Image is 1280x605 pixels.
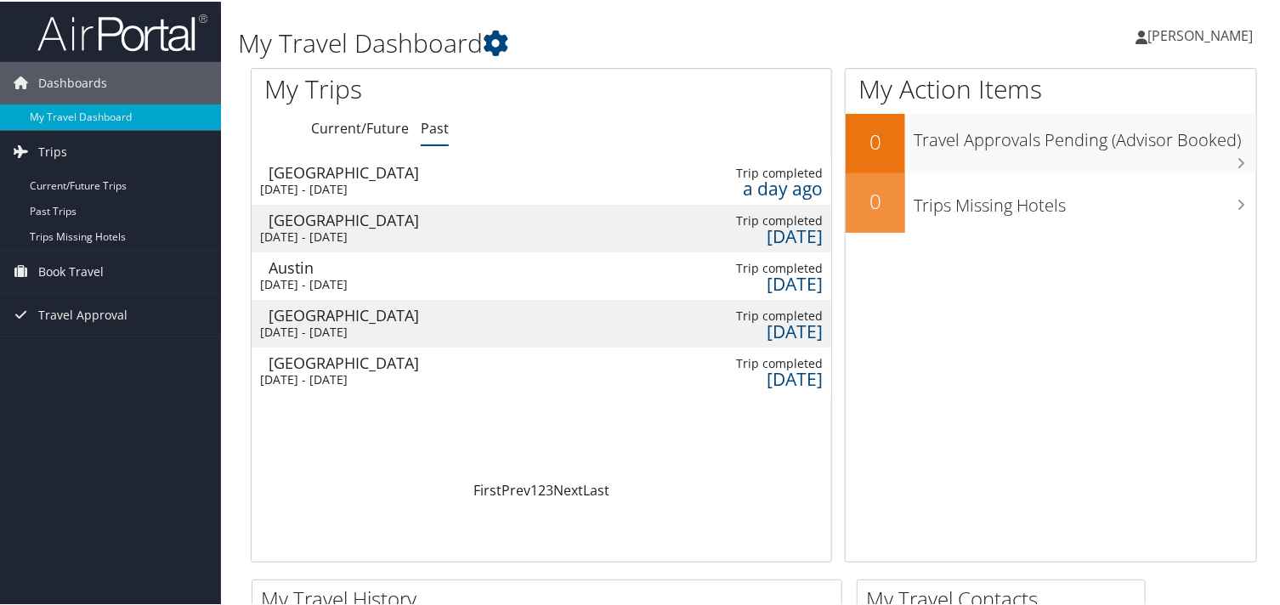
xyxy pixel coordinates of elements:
h3: Trips Missing Hotels [914,184,1256,216]
div: Trip completed [713,212,824,227]
div: Trip completed [713,307,824,322]
div: [GEOGRAPHIC_DATA] [269,306,549,321]
h3: Travel Approvals Pending (Advisor Booked) [914,118,1256,150]
div: [DATE] - [DATE] [260,228,541,243]
h2: 0 [846,185,905,214]
span: Book Travel [38,249,104,291]
a: 3 [546,479,553,498]
div: [DATE] [713,370,824,385]
a: Next [553,479,583,498]
div: Trip completed [713,354,824,370]
a: Last [583,479,609,498]
div: a day ago [713,179,824,195]
h1: My Travel Dashboard [238,24,926,59]
a: 2 [538,479,546,498]
a: Prev [501,479,530,498]
h1: My Action Items [846,70,1256,105]
div: [DATE] - [DATE] [260,323,541,338]
span: Dashboards [38,60,107,103]
div: [GEOGRAPHIC_DATA] [269,163,549,178]
div: [GEOGRAPHIC_DATA] [269,211,549,226]
span: [PERSON_NAME] [1147,25,1253,43]
span: Travel Approval [38,292,127,335]
a: 0Trips Missing Hotels [846,172,1256,231]
h1: My Trips [264,70,577,105]
div: [GEOGRAPHIC_DATA] [269,353,549,369]
div: [DATE] [713,322,824,337]
img: airportal-logo.png [37,11,207,51]
div: [DATE] [713,274,824,290]
div: Trip completed [713,259,824,274]
div: [DATE] [713,227,824,242]
div: [DATE] - [DATE] [260,275,541,291]
a: First [473,479,501,498]
a: Current/Future [311,117,409,136]
h2: 0 [846,126,905,155]
a: 0Travel Approvals Pending (Advisor Booked) [846,112,1256,172]
div: Trip completed [713,164,824,179]
a: 1 [530,479,538,498]
div: [DATE] - [DATE] [260,370,541,386]
span: Trips [38,129,67,172]
a: [PERSON_NAME] [1136,8,1270,59]
div: [DATE] - [DATE] [260,180,541,195]
div: Austin [269,258,549,274]
a: Past [421,117,449,136]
